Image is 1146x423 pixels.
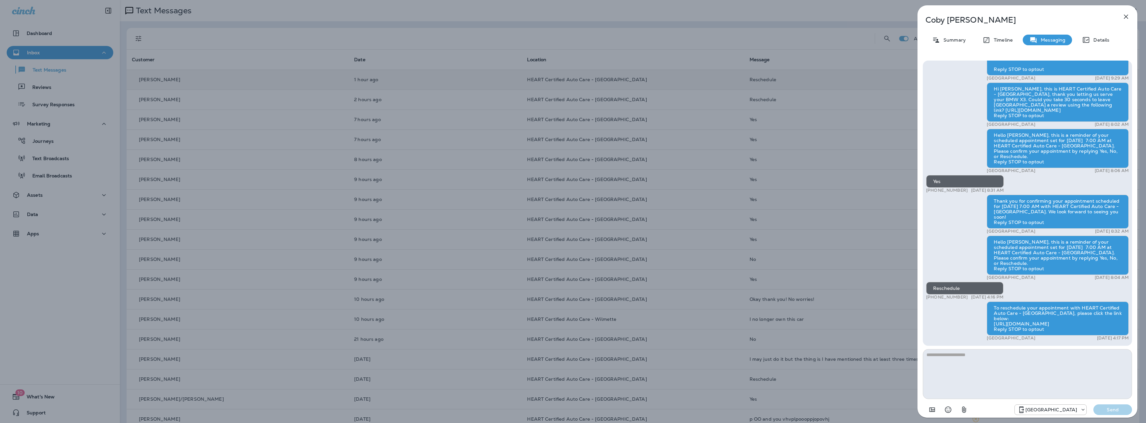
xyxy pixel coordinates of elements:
p: [DATE] 8:02 AM [1095,122,1129,127]
div: Hi [PERSON_NAME], this is HEART Certified Auto Care - [GEOGRAPHIC_DATA], thank you letting us ser... [987,83,1129,122]
p: Summary [940,37,966,43]
p: Details [1090,37,1109,43]
button: Add in a premade template [925,403,939,416]
button: Select an emoji [941,403,955,416]
div: +1 (847) 262-3704 [1015,406,1086,414]
div: Reschedule [926,282,1003,295]
p: [PHONE_NUMBER] [926,295,968,300]
p: [GEOGRAPHIC_DATA] [987,335,1035,341]
div: To reschedule your appointment with HEART Certified Auto Care - [GEOGRAPHIC_DATA], please click t... [987,302,1129,335]
p: Messaging [1037,37,1065,43]
p: [DATE] 4:17 PM [1097,335,1129,341]
p: Timeline [990,37,1013,43]
div: Thank you for confirming your appointment scheduled for [DATE] 7:00 AM with HEART Certified Auto ... [987,195,1129,229]
p: [GEOGRAPHIC_DATA] [987,122,1035,127]
p: [GEOGRAPHIC_DATA] [987,275,1035,280]
p: [PHONE_NUMBER] [926,188,968,193]
p: [GEOGRAPHIC_DATA] [1025,407,1077,412]
p: Coby [PERSON_NAME] [925,15,1107,25]
p: [DATE] 8:06 AM [1095,168,1129,173]
p: [DATE] 8:04 AM [1095,275,1129,280]
p: [DATE] 9:29 AM [1095,76,1129,81]
p: [DATE] 4:16 PM [971,295,1003,300]
div: Yes [926,175,1004,188]
p: [DATE] 8:32 AM [1095,229,1129,234]
div: Hello [PERSON_NAME], this is a reminder of your scheduled appointment set for [DATE] 7:00 AM at H... [987,236,1129,275]
p: [GEOGRAPHIC_DATA] [987,168,1035,173]
p: [DATE] 8:31 AM [971,188,1004,193]
p: [GEOGRAPHIC_DATA] [987,76,1035,81]
p: [GEOGRAPHIC_DATA] [987,229,1035,234]
div: Hello [PERSON_NAME], this is a reminder of your scheduled appointment set for [DATE] 7:00 AM at H... [987,129,1129,168]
